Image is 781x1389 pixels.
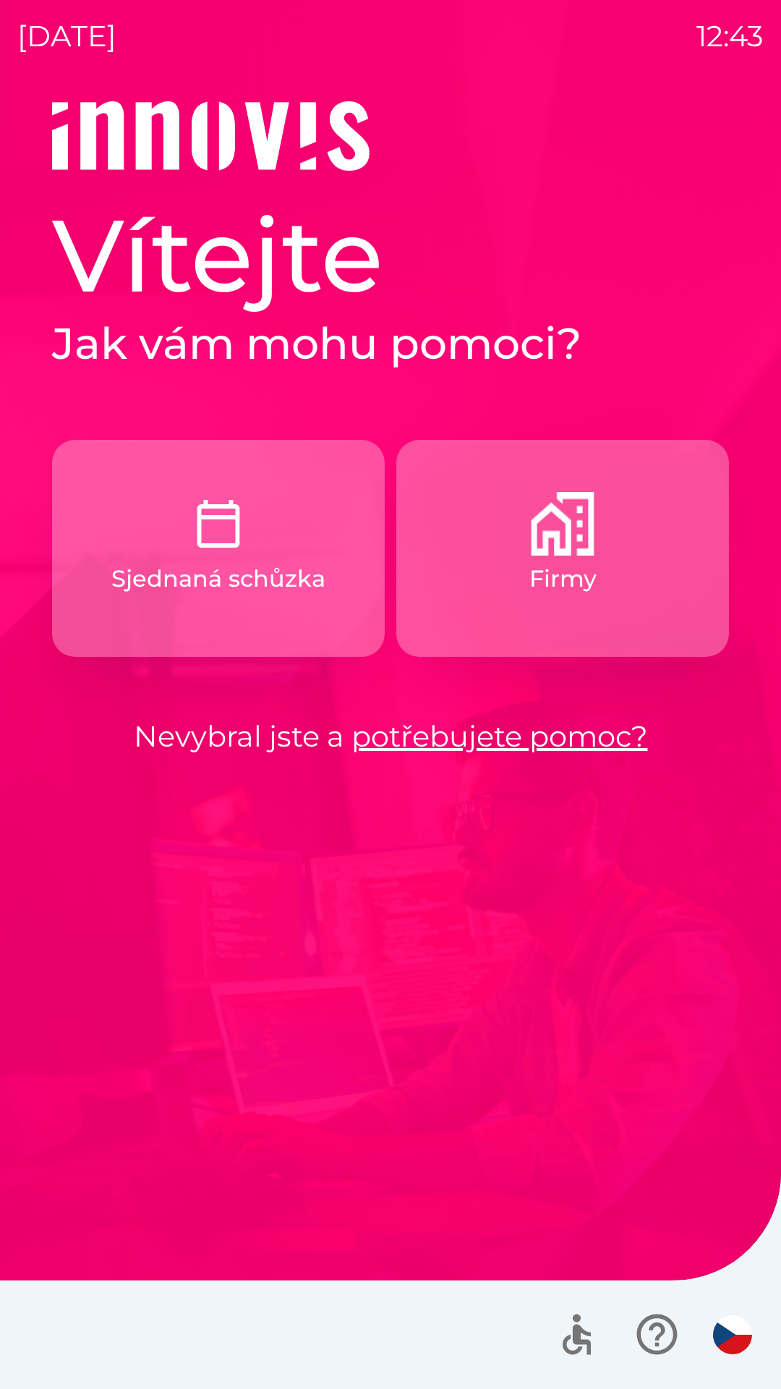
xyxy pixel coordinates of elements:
img: c9327dbc-1a48-4f3f-9883-117394bbe9e6.png [187,492,250,556]
img: Logo [52,101,729,171]
a: potřebujete pomoc? [351,718,648,754]
h1: Vítejte [52,194,729,317]
p: Nevybral jste a [52,715,729,758]
p: Firmy [529,561,597,596]
button: Sjednaná schůzka [52,440,385,657]
h2: Jak vám mohu pomoci? [52,317,729,370]
p: [DATE] [17,14,116,58]
p: Sjednaná schůzka [111,561,325,596]
img: cs flag [713,1315,752,1354]
button: Firmy [396,440,729,657]
img: 9a63d080-8abe-4a1b-b674-f4d7141fb94c.png [531,492,594,556]
p: 12:43 [696,14,764,58]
